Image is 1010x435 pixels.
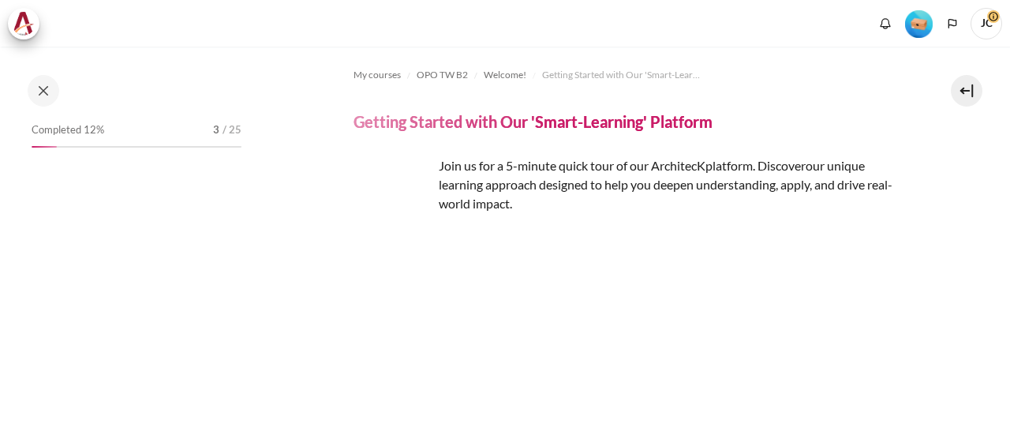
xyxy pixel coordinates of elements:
[484,66,526,84] a: Welcome!
[899,9,939,38] a: Level #1
[971,8,1002,39] span: JC
[353,62,898,88] nav: Navigation bar
[417,66,468,84] a: OPO TW B2
[439,158,892,211] span: our unique learning approach designed to help you deepen understanding, apply, and drive real-wor...
[542,68,700,82] span: Getting Started with Our 'Smart-Learning' Platform
[542,66,700,84] a: Getting Started with Our 'Smart-Learning' Platform
[353,68,401,82] span: My courses
[32,146,57,148] div: 12%
[223,122,241,138] span: / 25
[873,12,897,36] div: Show notification window with no new notifications
[439,158,892,211] span: .
[484,68,526,82] span: Welcome!
[13,12,35,36] img: Architeck
[905,9,933,38] div: Level #1
[971,8,1002,39] a: User menu
[353,66,401,84] a: My courses
[32,122,104,138] span: Completed 12%
[941,12,964,36] button: Languages
[8,8,47,39] a: Architeck Architeck
[353,111,713,132] h4: Getting Started with Our 'Smart-Learning' Platform
[353,156,898,213] p: Join us for a 5-minute quick tour of our ArchitecK platform. Discover
[417,68,468,82] span: OPO TW B2
[353,156,432,234] img: platform logo
[213,122,219,138] span: 3
[905,10,933,38] img: Level #1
